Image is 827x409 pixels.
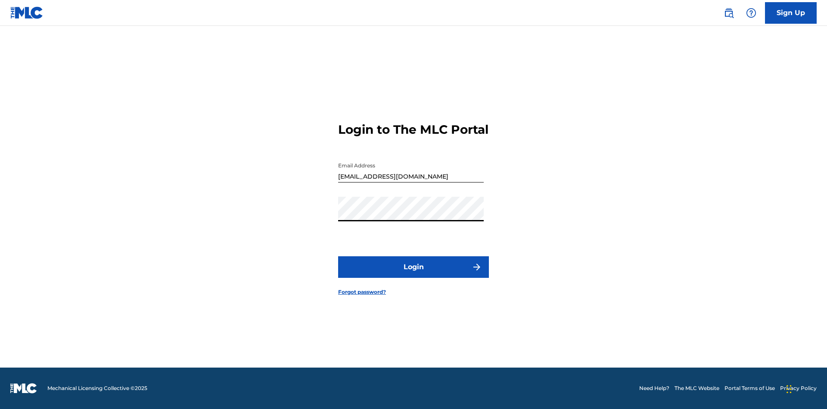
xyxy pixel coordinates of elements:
[338,122,488,137] h3: Login to The MLC Portal
[743,4,760,22] div: Help
[675,384,719,392] a: The MLC Website
[765,2,817,24] a: Sign Up
[784,368,827,409] iframe: Chat Widget
[724,384,775,392] a: Portal Terms of Use
[746,8,756,18] img: help
[639,384,669,392] a: Need Help?
[10,383,37,393] img: logo
[47,384,147,392] span: Mechanical Licensing Collective © 2025
[338,256,489,278] button: Login
[780,384,817,392] a: Privacy Policy
[787,376,792,402] div: Drag
[338,288,386,296] a: Forgot password?
[472,262,482,272] img: f7272a7cc735f4ea7f67.svg
[10,6,44,19] img: MLC Logo
[720,4,737,22] a: Public Search
[724,8,734,18] img: search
